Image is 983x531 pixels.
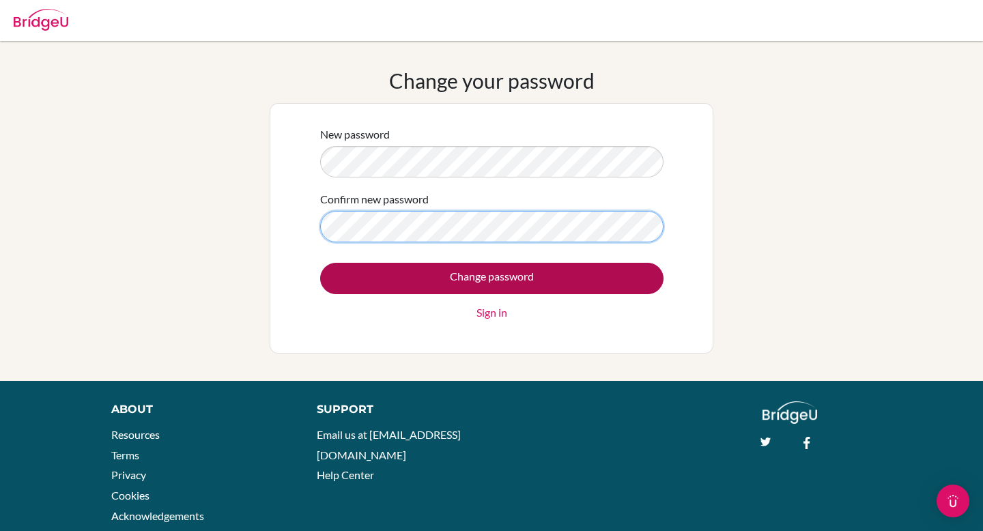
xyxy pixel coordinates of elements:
div: Open Intercom Messenger [937,485,969,517]
a: Email us at [EMAIL_ADDRESS][DOMAIN_NAME] [317,428,461,461]
a: Terms [111,448,139,461]
div: Support [317,401,478,418]
a: Cookies [111,489,149,502]
img: logo_white@2x-f4f0deed5e89b7ecb1c2cc34c3e3d731f90f0f143d5ea2071677605dd97b5244.png [763,401,818,424]
a: Help Center [317,468,374,481]
a: Privacy [111,468,146,481]
input: Change password [320,263,664,294]
h1: Change your password [389,68,595,93]
a: Acknowledgements [111,509,204,522]
label: Confirm new password [320,191,429,207]
div: About [111,401,286,418]
img: Bridge-U [14,9,68,31]
a: Sign in [476,304,507,321]
label: New password [320,126,390,143]
a: Resources [111,428,160,441]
